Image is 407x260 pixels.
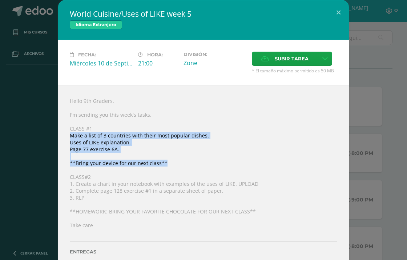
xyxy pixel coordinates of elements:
span: Hora: [147,52,163,57]
div: Miércoles 10 de Septiembre [70,59,132,67]
div: Zone [184,59,246,67]
label: División: [184,52,246,57]
h2: World Cuisine/Uses of LIKE week 5 [70,9,337,19]
span: Fecha: [78,52,96,57]
span: * El tamaño máximo permitido es 50 MB [252,68,337,74]
span: Subir tarea [275,52,309,65]
div: 21:00 [138,59,178,67]
span: Idioma Extranjero [70,20,122,29]
label: Entregas [70,249,337,255]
